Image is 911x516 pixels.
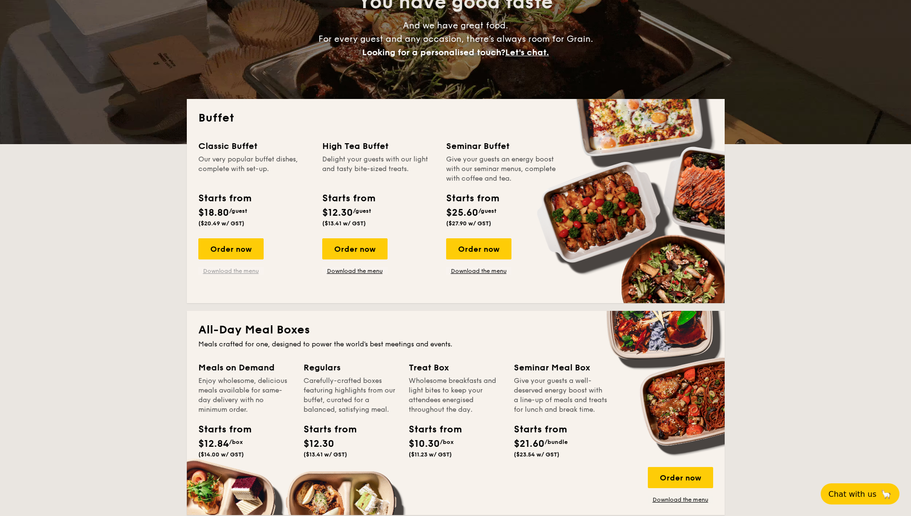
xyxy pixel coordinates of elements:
[446,220,491,227] span: ($27.90 w/ GST)
[229,208,247,214] span: /guest
[828,490,876,499] span: Chat with us
[821,483,899,504] button: Chat with us🦙
[198,361,292,374] div: Meals on Demand
[322,238,388,259] div: Order now
[198,451,244,458] span: ($14.00 w/ GST)
[198,238,264,259] div: Order now
[545,439,568,445] span: /bundle
[322,139,435,153] div: High Tea Buffet
[514,361,607,374] div: Seminar Meal Box
[198,207,229,219] span: $18.80
[304,376,397,415] div: Carefully-crafted boxes featuring highlights from our buffet, curated for a balanced, satisfying ...
[446,207,478,219] span: $25.60
[304,451,347,458] span: ($13.41 w/ GST)
[322,267,388,275] a: Download the menu
[198,111,713,126] h2: Buffet
[446,139,559,153] div: Seminar Buffet
[446,267,511,275] a: Download the menu
[304,438,334,450] span: $12.30
[353,208,371,214] span: /guest
[198,220,244,227] span: ($20.49 w/ GST)
[198,422,242,437] div: Starts from
[514,422,557,437] div: Starts from
[478,208,497,214] span: /guest
[304,361,397,374] div: Regulars
[514,438,545,450] span: $21.60
[322,155,435,184] div: Delight your guests with our light and tasty bite-sized treats.
[322,207,353,219] span: $12.30
[446,238,511,259] div: Order now
[446,191,498,206] div: Starts from
[440,439,454,445] span: /box
[409,438,440,450] span: $10.30
[409,376,502,415] div: Wholesome breakfasts and light bites to keep your attendees energised throughout the day.
[198,191,251,206] div: Starts from
[198,376,292,415] div: Enjoy wholesome, delicious meals available for same-day delivery with no minimum order.
[648,496,713,504] a: Download the menu
[318,20,593,58] span: And we have great food. For every guest and any occasion, there’s always room for Grain.
[514,451,559,458] span: ($23.54 w/ GST)
[304,422,347,437] div: Starts from
[322,220,366,227] span: ($13.41 w/ GST)
[409,361,502,374] div: Treat Box
[198,155,311,184] div: Our very popular buffet dishes, complete with set-up.
[362,47,505,58] span: Looking for a personalised touch?
[648,467,713,488] div: Order now
[198,438,229,450] span: $12.84
[514,376,607,415] div: Give your guests a well-deserved energy boost with a line-up of meals and treats for lunch and br...
[880,489,892,500] span: 🦙
[446,155,559,184] div: Give your guests an energy boost with our seminar menus, complete with coffee and tea.
[409,422,452,437] div: Starts from
[409,451,452,458] span: ($11.23 w/ GST)
[198,340,713,349] div: Meals crafted for one, designed to power the world's best meetings and events.
[198,139,311,153] div: Classic Buffet
[322,191,375,206] div: Starts from
[198,322,713,338] h2: All-Day Meal Boxes
[198,267,264,275] a: Download the menu
[229,439,243,445] span: /box
[505,47,549,58] span: Let's chat.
